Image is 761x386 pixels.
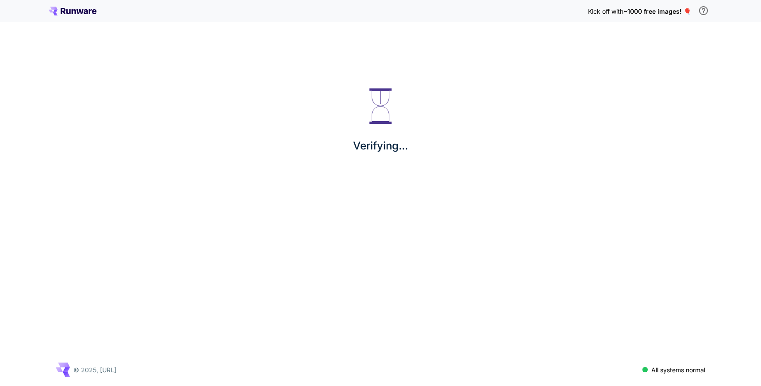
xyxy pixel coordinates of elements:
[353,138,408,154] p: Verifying...
[623,8,691,15] span: ~1000 free images! 🎈
[73,365,116,375] p: © 2025, [URL]
[588,8,623,15] span: Kick off with
[695,2,712,19] button: In order to qualify for free credit, you need to sign up with a business email address and click ...
[651,365,705,375] p: All systems normal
